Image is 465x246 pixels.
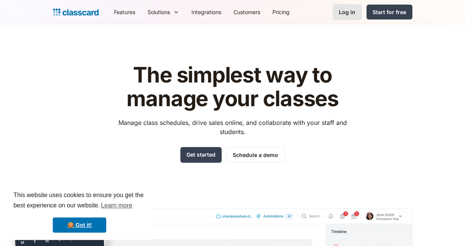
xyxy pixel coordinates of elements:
[141,3,185,21] div: Solutions
[373,8,406,16] div: Start for free
[180,147,222,163] a: Get started
[266,3,296,21] a: Pricing
[6,183,153,240] div: cookieconsent
[147,8,170,16] div: Solutions
[226,147,285,163] a: Schedule a demo
[339,8,355,16] div: Log in
[227,3,266,21] a: Customers
[332,4,362,20] a: Log in
[366,5,412,19] a: Start for free
[13,191,146,211] span: This website uses cookies to ensure you get the best experience on our website.
[108,3,141,21] a: Features
[100,200,133,211] a: learn more about cookies
[53,7,99,18] a: home
[111,118,354,136] p: Manage class schedules, drive sales online, and collaborate with your staff and students.
[111,63,354,110] h1: The simplest way to manage your classes
[53,217,106,233] a: dismiss cookie message
[185,3,227,21] a: Integrations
